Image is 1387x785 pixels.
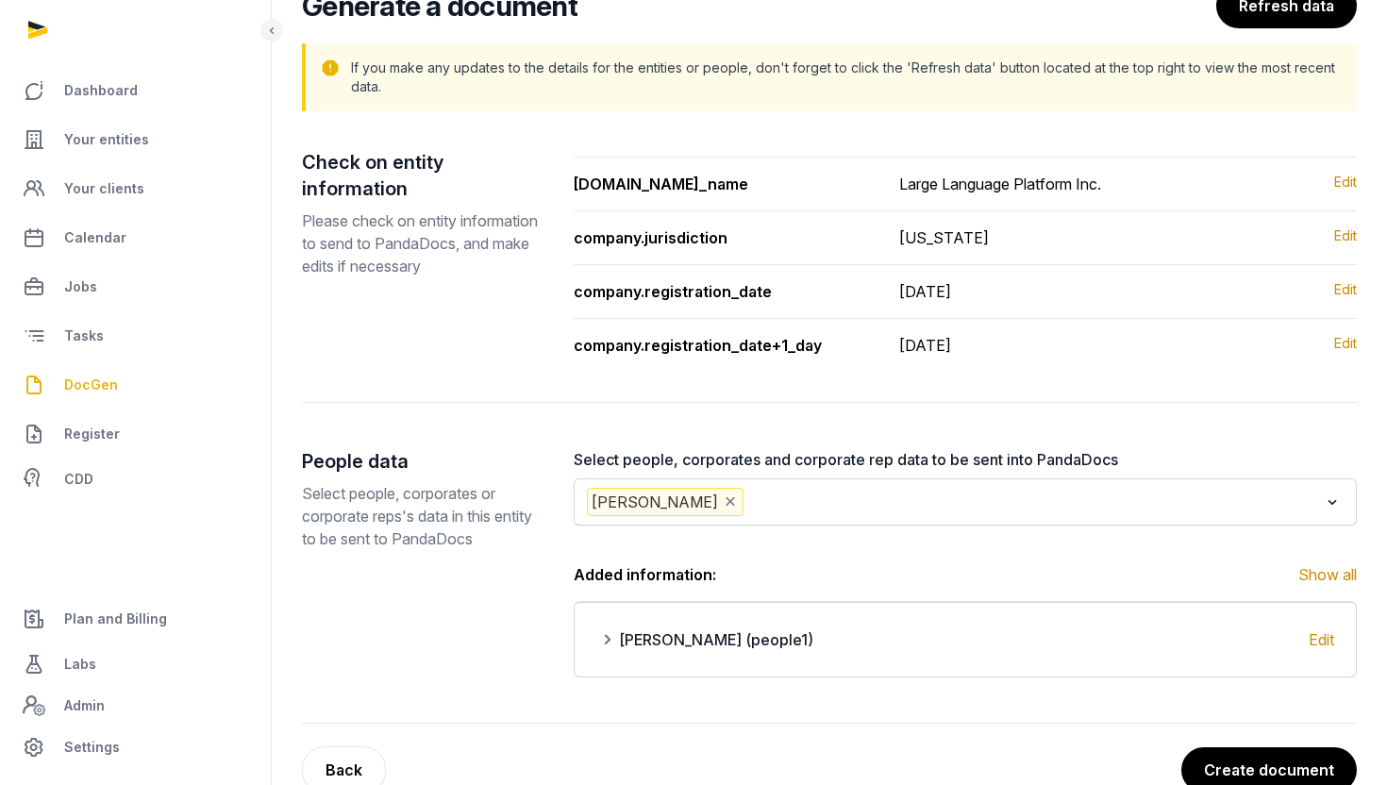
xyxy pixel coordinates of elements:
div: company.registration_date [574,280,869,303]
a: Admin [15,687,256,725]
div: company.jurisdiction [574,226,869,249]
label: Select people, corporates and corporate rep data to be sent into PandaDocs [574,448,1358,471]
a: Your entities [15,117,256,162]
button: Deselect Gagandeep Singh [722,489,739,515]
a: Edit [1334,226,1357,249]
a: Edit [1334,280,1357,303]
a: Edit [1334,334,1357,357]
span: DocGen [64,374,118,396]
span: Register [64,423,120,445]
a: Edit [1334,173,1357,195]
span: Jobs [64,276,97,298]
a: Jobs [15,264,256,309]
span: Calendar [64,226,126,249]
div: company.registration_date+1_day [574,334,869,357]
h2: Check on entity information [302,149,543,202]
h2: People data [302,448,543,475]
span: Plan and Billing [64,608,167,630]
span: Dashboard [64,79,138,102]
div: Show all [1298,563,1357,586]
a: DocGen [15,362,256,408]
span: Your entities [64,128,149,151]
span: Labs [64,653,96,676]
a: CDD [15,460,256,498]
span: Admin [64,694,105,717]
div: [DOMAIN_NAME]_name [574,173,869,195]
a: Settings [15,725,256,770]
a: Dashboard [15,68,256,113]
span: CDD [64,468,93,491]
a: Your clients [15,166,256,211]
a: Calendar [15,215,256,260]
a: Labs [15,642,256,687]
input: Search for option [747,488,1319,516]
a: Tasks [15,313,256,359]
span: Your clients [64,177,144,200]
div: [DATE] [899,280,951,303]
p: Select people, corporates or corporate reps's data in this entity to be sent to PandaDocs [302,482,543,550]
div: [US_STATE] [899,226,989,249]
li: Added information: [574,563,1358,586]
span: [PERSON_NAME] [587,488,744,516]
div: Search for option [583,484,1348,520]
span: Settings [64,736,120,759]
a: Register [15,411,256,457]
div: Large Language Platform Inc. [899,173,1101,195]
p: Please check on entity information to send to PandaDocs, and make edits if necessary [302,209,543,277]
div: [DATE] [899,334,951,357]
p: If you make any updates to the details for the entities or people, don't forget to click the 'Ref... [351,58,1342,96]
span: Tasks [64,325,104,347]
a: Edit [1309,630,1334,649]
span: [PERSON_NAME] (people1) [619,628,813,651]
a: Plan and Billing [15,596,256,642]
